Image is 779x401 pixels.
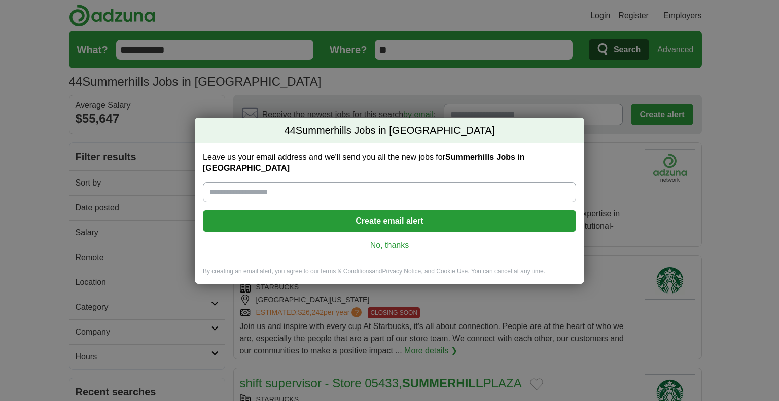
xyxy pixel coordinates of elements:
[382,268,421,275] a: Privacy Notice
[203,152,576,174] label: Leave us your email address and we'll send you all the new jobs for
[285,124,296,138] span: 44
[211,240,568,251] a: No, thanks
[319,268,372,275] a: Terms & Conditions
[195,267,584,284] div: By creating an email alert, you agree to our and , and Cookie Use. You can cancel at any time.
[203,210,576,232] button: Create email alert
[195,118,584,144] h2: Summerhills Jobs in [GEOGRAPHIC_DATA]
